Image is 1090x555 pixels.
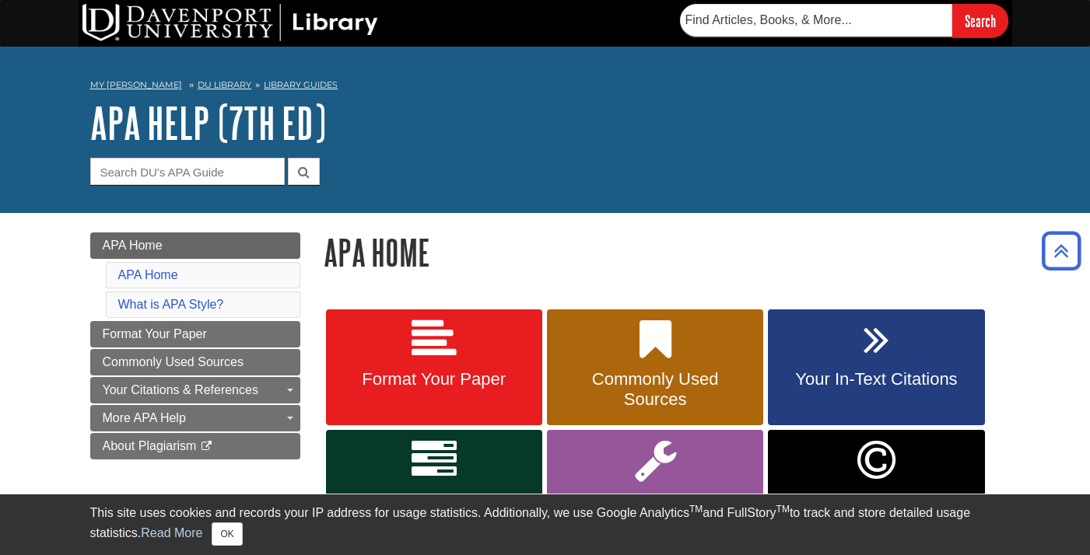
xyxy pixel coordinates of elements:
[90,232,300,259] a: APA Home
[90,158,285,185] input: Search DU's APA Guide
[338,369,531,389] span: Format Your Paper
[1036,240,1086,261] a: Back to Top
[689,504,703,515] sup: TM
[547,430,763,549] a: More APA Help
[90,433,300,459] a: About Plagiarism
[198,79,251,90] a: DU Library
[103,327,207,340] span: Format Your Paper
[90,75,1001,99] nav: breadcrumb
[212,522,242,546] button: Close
[118,298,224,311] a: What is APA Style?
[326,309,542,426] a: Format Your Paper
[141,526,202,539] a: Read More
[103,411,186,424] span: More APA Help
[103,439,197,452] span: About Plagiarism
[90,99,326,147] a: APA Help (7th Ed)
[118,268,178,281] a: APA Home
[768,430,984,549] a: Link opens in new window
[82,4,378,41] img: DU Library
[952,4,1008,37] input: Search
[90,504,1001,546] div: This site uses cookies and records your IP address for usage statistics. Additionally, we use Goo...
[103,355,244,368] span: Commonly Used Sources
[90,377,300,403] a: Your Citations & References
[559,490,752,511] span: More APA Help
[680,4,952,37] input: Find Articles, Books, & More...
[90,349,300,375] a: Commonly Used Sources
[680,4,1008,37] form: Searches DU Library's articles, books, and more
[103,383,258,396] span: Your Citations & References
[776,504,790,515] sup: TM
[200,442,213,452] i: This link opens in a new window
[547,309,763,426] a: Commonly Used Sources
[780,490,973,511] span: About Plagiarism
[559,369,752,410] span: Commonly Used Sources
[90,79,182,92] a: My [PERSON_NAME]
[264,79,338,90] a: Library Guides
[768,309,984,426] a: Your In-Text Citations
[90,321,300,347] a: Format Your Paper
[103,239,163,252] span: APA Home
[780,369,973,389] span: Your In-Text Citations
[326,430,542,549] a: Your Reference List
[90,405,300,431] a: More APA Help
[324,232,1001,272] h1: APA Home
[338,490,531,511] span: Your Reference List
